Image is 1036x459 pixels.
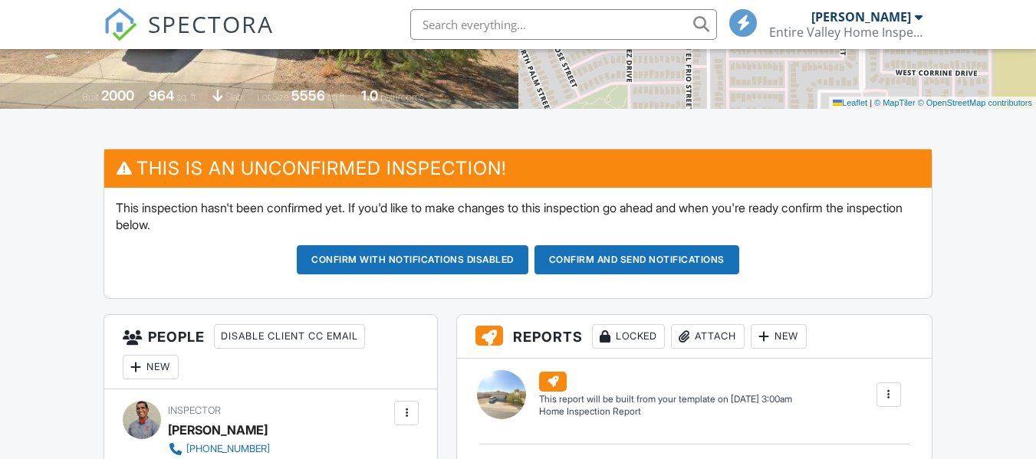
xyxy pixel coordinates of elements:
[123,355,179,379] div: New
[168,441,344,457] a: [PHONE_NUMBER]
[380,91,424,103] span: bathrooms
[751,324,807,349] div: New
[104,21,274,53] a: SPECTORA
[539,393,792,405] div: This report will be built from your template on [DATE] 3:00am
[149,87,174,103] div: 964
[410,9,717,40] input: Search everything...
[671,324,745,349] div: Attach
[104,149,932,187] h3: This is an Unconfirmed Inspection!
[918,98,1032,107] a: © OpenStreetMap contributors
[874,98,916,107] a: © MapTiler
[148,8,274,40] span: SPECTORA
[214,324,365,349] div: Disable Client CC Email
[592,324,665,349] div: Locked
[457,315,931,359] h3: Reports
[327,91,347,103] span: sq.ft.
[168,418,268,441] div: [PERSON_NAME]
[186,443,270,455] div: [PHONE_NUMBER]
[176,91,198,103] span: sq. ft.
[257,91,289,103] span: Lot Size
[225,91,242,103] span: slab
[82,91,99,103] span: Built
[833,98,867,107] a: Leaflet
[104,8,137,41] img: The Best Home Inspection Software - Spectora
[539,405,792,418] div: Home Inspection Report
[168,405,221,416] span: Inspector
[101,87,134,103] div: 2000
[769,25,923,40] div: Entire Valley Home Inspection
[297,245,528,274] button: Confirm with notifications disabled
[534,245,739,274] button: Confirm and send notifications
[291,87,325,103] div: 5556
[104,315,437,389] h3: People
[116,199,920,234] p: This inspection hasn't been confirmed yet. If you'd like to make changes to this inspection go ah...
[361,87,378,103] div: 1.0
[811,9,911,25] div: [PERSON_NAME]
[870,98,872,107] span: |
